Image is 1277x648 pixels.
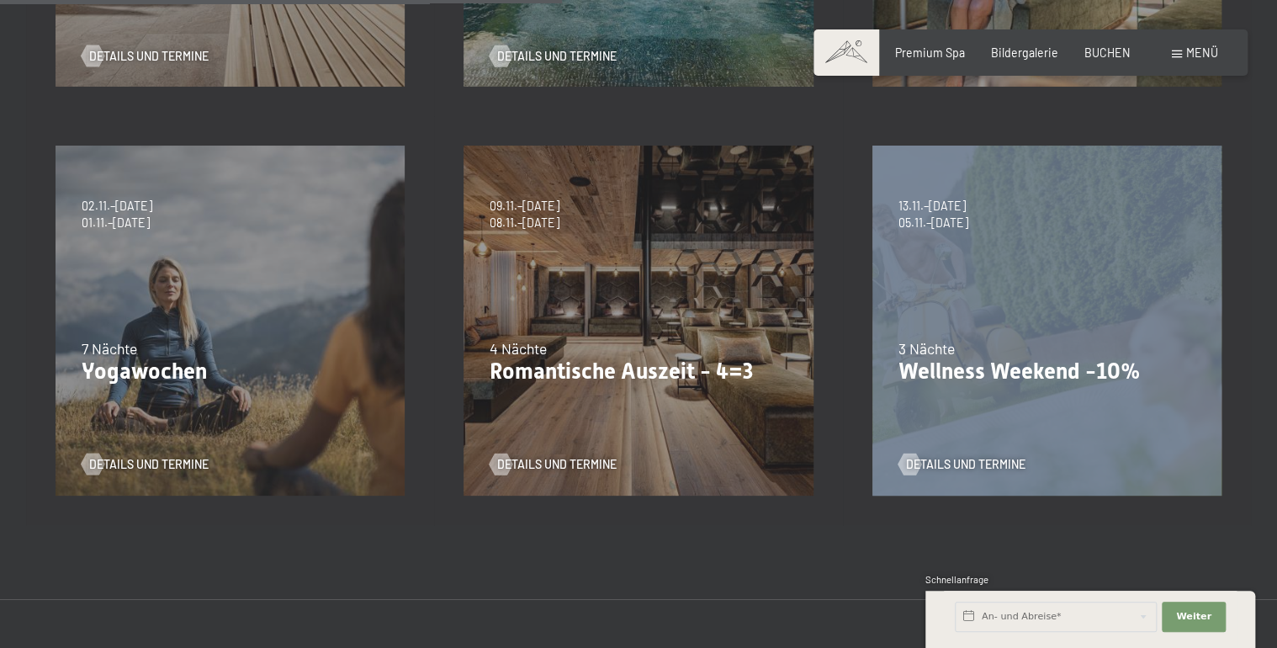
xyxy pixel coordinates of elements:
span: 3 Nächte [898,339,955,358]
span: 7 Nächte [82,339,137,358]
a: Bildergalerie [991,45,1058,60]
span: Details und Termine [497,456,617,473]
span: 02.11.–[DATE] [82,198,152,215]
a: Details und Termine [82,48,209,65]
span: Details und Termine [89,456,209,473]
span: Schnellanfrage [925,574,988,585]
a: Details und Termine [490,456,617,473]
p: Romantische Auszeit - 4=3 [490,359,787,385]
a: Details und Termine [82,456,209,473]
span: 09.11.–[DATE] [490,198,559,215]
a: Premium Spa [895,45,965,60]
p: Wellness Weekend -10% [898,359,1195,385]
a: Details und Termine [490,48,617,65]
button: Weiter [1162,602,1226,632]
span: Details und Termine [906,456,1025,473]
span: Weiter [1176,610,1211,624]
span: 01.11.–[DATE] [82,215,152,231]
a: BUCHEN [1084,45,1131,60]
span: 05.11.–[DATE] [898,215,968,231]
a: Details und Termine [898,456,1025,473]
span: Menü [1186,45,1218,60]
span: Details und Termine [497,48,617,65]
p: Yogawochen [82,359,379,385]
span: 13.11.–[DATE] [898,198,968,215]
span: Details und Termine [89,48,209,65]
span: 08.11.–[DATE] [490,215,559,231]
span: 4 Nächte [490,339,547,358]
